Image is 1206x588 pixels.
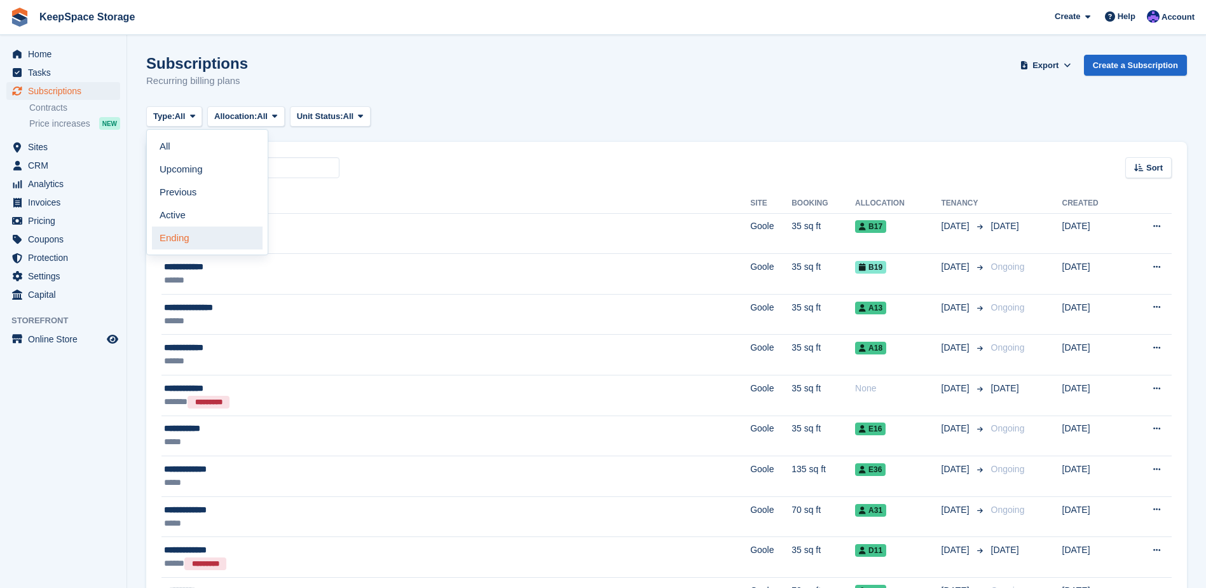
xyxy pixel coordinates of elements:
img: stora-icon-8386f47178a22dfd0bd8f6a31ec36ba5ce8667c1dd55bd0f319d3a0aa187defe.svg [10,8,29,27]
span: Help [1118,10,1135,23]
td: Goole [750,416,791,456]
td: 35 sq ft [791,294,855,335]
td: Goole [750,496,791,537]
span: Tasks [28,64,104,81]
span: Ongoing [991,262,1025,272]
button: Export [1018,55,1074,76]
span: B17 [855,220,886,233]
h1: Subscriptions [146,55,248,72]
a: KeepSpace Storage [34,6,140,27]
a: menu [6,45,120,63]
a: menu [6,64,120,81]
span: [DATE] [942,301,972,314]
span: A13 [855,302,886,314]
td: [DATE] [1062,416,1125,456]
td: [DATE] [1062,456,1125,497]
span: All [175,110,186,123]
span: [DATE] [942,463,972,476]
span: Ongoing [991,464,1025,474]
td: Goole [750,375,791,416]
td: [DATE] [1062,496,1125,537]
a: menu [6,286,120,304]
td: Goole [750,537,791,578]
span: Online Store [28,330,104,348]
td: [DATE] [1062,294,1125,335]
span: Ongoing [991,342,1025,353]
td: Goole [750,456,791,497]
p: Recurring billing plans [146,74,248,88]
a: Ending [152,227,263,249]
a: Upcoming [152,158,263,181]
button: Unit Status: All [290,106,371,127]
td: Goole [750,254,791,295]
th: Tenancy [942,193,986,214]
span: [DATE] [942,260,972,274]
a: menu [6,212,120,230]
a: All [152,135,263,158]
span: Price increases [29,118,90,130]
span: Ongoing [991,505,1025,515]
td: [DATE] [1062,254,1125,295]
span: Settings [28,267,104,285]
span: Invoices [28,193,104,211]
a: menu [6,157,120,174]
td: 35 sq ft [791,213,855,254]
a: menu [6,267,120,285]
th: Allocation [855,193,941,214]
span: Analytics [28,175,104,193]
span: [DATE] [942,422,972,435]
span: All [343,110,354,123]
td: 135 sq ft [791,456,855,497]
span: B19 [855,261,886,274]
span: [DATE] [942,341,972,354]
td: 35 sq ft [791,537,855,578]
a: menu [6,249,120,267]
span: [DATE] [942,382,972,395]
span: [DATE] [942,543,972,557]
span: [DATE] [991,383,1019,393]
span: Create [1055,10,1080,23]
span: Protection [28,249,104,267]
span: [DATE] [942,220,972,233]
td: 35 sq ft [791,254,855,295]
span: Capital [28,286,104,304]
span: Home [28,45,104,63]
span: [DATE] [991,221,1019,231]
th: Booking [791,193,855,214]
a: Price increases NEW [29,116,120,130]
span: A31 [855,504,886,517]
span: Sort [1146,162,1163,174]
span: Export [1032,59,1059,72]
span: [DATE] [991,545,1019,555]
span: [DATE] [942,503,972,517]
a: Contracts [29,102,120,114]
td: Goole [750,294,791,335]
span: E16 [855,423,886,435]
a: Previous [152,181,263,204]
td: 35 sq ft [791,375,855,416]
td: 70 sq ft [791,496,855,537]
th: Site [750,193,791,214]
span: A18 [855,342,886,354]
div: None [855,382,941,395]
span: Ongoing [991,423,1025,433]
td: 35 sq ft [791,335,855,375]
span: Ongoing [991,302,1025,312]
span: All [257,110,268,123]
td: Goole [750,213,791,254]
a: Preview store [105,332,120,347]
a: menu [6,82,120,100]
a: Create a Subscription [1084,55,1187,76]
span: Account [1161,11,1195,24]
a: menu [6,138,120,156]
th: Created [1062,193,1125,214]
span: Unit Status: [297,110,343,123]
span: D11 [855,544,886,557]
td: Goole [750,335,791,375]
td: [DATE] [1062,537,1125,578]
img: Chloe Clark [1147,10,1160,23]
span: CRM [28,157,104,174]
a: menu [6,175,120,193]
button: Allocation: All [207,106,285,127]
a: menu [6,230,120,248]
